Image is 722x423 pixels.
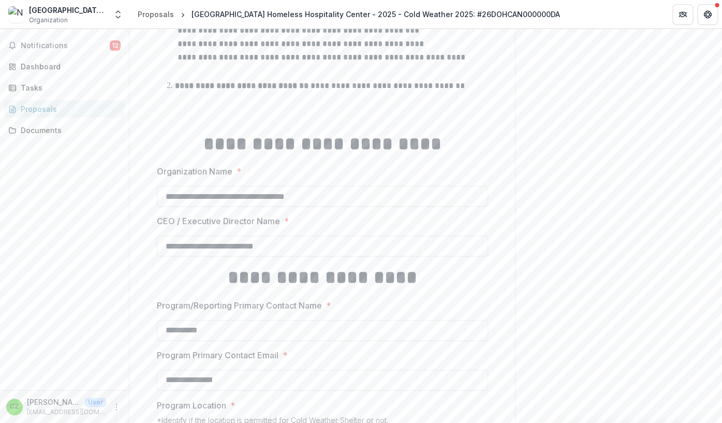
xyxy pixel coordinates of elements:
[134,7,564,22] nav: breadcrumb
[697,4,718,25] button: Get Help
[29,16,68,25] span: Organization
[21,125,116,136] div: Documents
[134,7,178,22] a: Proposals
[4,122,125,139] a: Documents
[8,6,25,23] img: New London Homeless Hospitality Center
[21,61,116,72] div: Dashboard
[29,5,107,16] div: [GEOGRAPHIC_DATA] Homeless Hospitality Center
[85,398,106,407] p: User
[157,215,280,227] p: CEO / Executive Director Name
[4,100,125,118] a: Proposals
[157,165,232,178] p: Organization Name
[110,401,123,413] button: More
[111,4,125,25] button: Open entity switcher
[21,82,116,93] div: Tasks
[138,9,174,20] div: Proposals
[4,58,125,75] a: Dashboard
[27,407,106,417] p: [EMAIL_ADDRESS][DOMAIN_NAME]
[4,37,125,54] button: Notifications12
[21,104,116,114] div: Proposals
[157,349,278,361] p: Program Primary Contact Email
[672,4,693,25] button: Partners
[21,41,110,50] span: Notifications
[157,299,322,312] p: Program/Reporting Primary Contact Name
[10,403,19,410] div: Cathy Zall
[4,79,125,96] a: Tasks
[110,40,121,51] span: 12
[27,397,81,407] p: [PERSON_NAME]
[191,9,560,20] div: [GEOGRAPHIC_DATA] Homeless Hospitality Center - 2025 - Cold Weather 2025: #26DOHCAN000000DA
[157,399,226,411] p: Program Location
